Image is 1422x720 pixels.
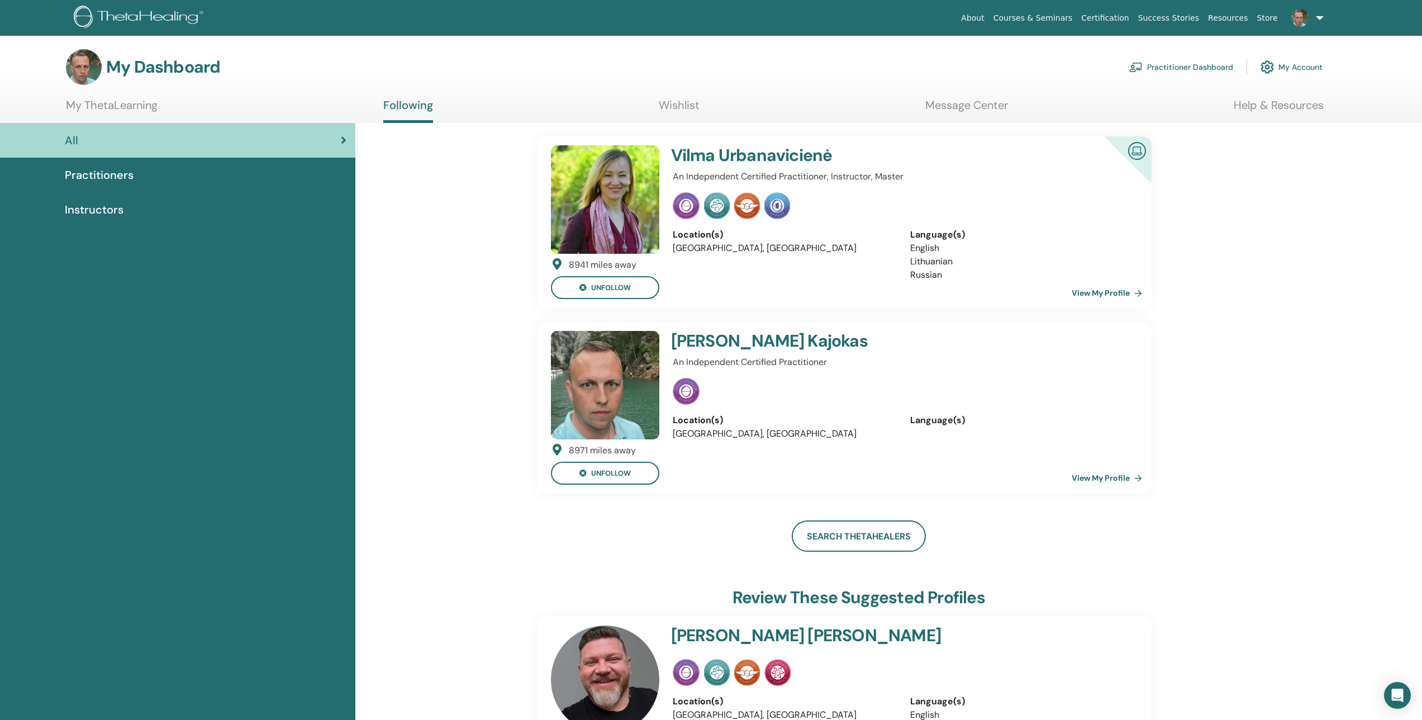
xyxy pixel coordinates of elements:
a: View My Profile [1072,467,1147,489]
button: unfollow [551,462,659,485]
img: default.jpg [1291,9,1309,27]
div: Language(s) [910,414,1131,427]
a: Certification [1077,8,1133,29]
a: Help & Resources [1234,98,1324,120]
div: Location(s) [673,695,893,708]
div: Certified Online Instructor [1087,136,1151,201]
a: Resources [1204,8,1253,29]
a: Wishlist [659,98,700,120]
a: Message Center [925,98,1008,120]
a: Success Stories [1134,8,1204,29]
img: default.jpg [66,49,102,85]
div: 8971 miles away [569,444,636,457]
div: Language(s) [910,695,1131,708]
span: Instructors [65,201,123,218]
img: Certified Online Instructor [1124,138,1150,163]
img: default.jpg [551,145,659,254]
a: Practitioner Dashboard [1129,55,1233,79]
img: default.jpg [551,331,659,439]
div: Open Intercom Messenger [1384,682,1411,709]
button: unfollow [551,276,659,299]
h4: Vilma Urbanavicienė [671,145,1053,165]
a: Following [383,98,433,123]
a: My Account [1261,55,1323,79]
span: All [65,132,78,149]
a: View My Profile [1072,282,1147,304]
div: Location(s) [673,228,893,241]
div: Location(s) [673,414,893,427]
img: logo.png [74,6,207,31]
p: An Independent Certified Practitioner, Instructor, Master [673,170,1131,183]
a: My ThetaLearning [66,98,158,120]
span: Practitioners [65,167,134,183]
h4: [PERSON_NAME] [PERSON_NAME] [671,626,1053,646]
img: chalkboard-teacher.svg [1129,62,1143,72]
div: Language(s) [910,228,1131,241]
a: About [957,8,988,29]
h3: My Dashboard [106,57,220,77]
div: 8941 miles away [569,258,636,272]
li: English [910,241,1131,255]
h3: Review these suggested profiles [733,588,985,608]
li: Lithuanian [910,255,1131,268]
img: cog.svg [1261,58,1274,77]
a: Search ThetaHealers [792,520,926,552]
li: [GEOGRAPHIC_DATA], [GEOGRAPHIC_DATA] [673,427,893,440]
a: Courses & Seminars [989,8,1077,29]
p: An Independent Certified Practitioner [673,356,1131,369]
li: Russian [910,268,1131,282]
a: Store [1253,8,1282,29]
li: [GEOGRAPHIC_DATA], [GEOGRAPHIC_DATA] [673,241,893,255]
h4: [PERSON_NAME] Kajokas [671,331,1053,351]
